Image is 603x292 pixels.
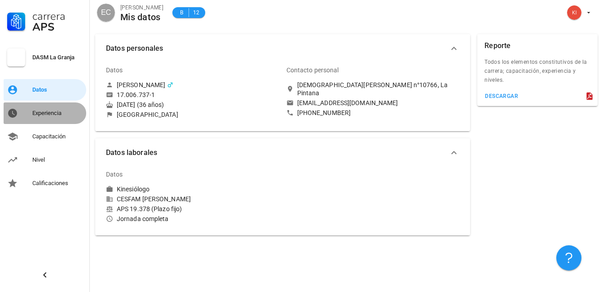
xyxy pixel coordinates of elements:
a: Nivel [4,149,86,171]
div: Reporte [484,34,511,58]
a: Calificaciones [4,173,86,194]
div: Experiencia [32,110,83,117]
span: Datos laborales [106,146,449,159]
div: APS [32,22,83,32]
div: Datos [106,59,123,81]
button: Datos personales [95,34,470,63]
span: EC [101,4,111,22]
div: [PHONE_NUMBER] [297,109,351,117]
div: [DATE] (36 años) [106,101,279,109]
div: avatar [97,4,115,22]
div: [PERSON_NAME] [120,3,163,12]
div: Datos [106,164,123,185]
span: 12 [193,8,200,17]
div: avatar [567,5,581,20]
div: [GEOGRAPHIC_DATA] [117,111,178,119]
div: [DEMOGRAPHIC_DATA][PERSON_NAME] n°10766, La Pintana [297,81,460,97]
div: 17.006.737-1 [117,91,155,99]
button: Datos laborales [95,138,470,167]
div: Todos los elementos constitutivos de la carrera; capacitación, experiencia y niveles. [477,58,598,90]
div: Mis datos [120,12,163,22]
div: Carrera [32,11,83,22]
div: Datos [32,86,83,93]
div: Contacto personal [286,59,339,81]
div: DASM La Granja [32,54,83,61]
a: [EMAIL_ADDRESS][DOMAIN_NAME] [286,99,460,107]
div: APS 19.378 (Plazo fijo) [106,205,279,213]
div: Calificaciones [32,180,83,187]
div: [EMAIL_ADDRESS][DOMAIN_NAME] [297,99,398,107]
div: Capacitación [32,133,83,140]
a: [DEMOGRAPHIC_DATA][PERSON_NAME] n°10766, La Pintana [286,81,460,97]
span: B [178,8,185,17]
a: Datos [4,79,86,101]
div: Nivel [32,156,83,164]
span: Datos personales [106,42,449,55]
div: descargar [484,93,518,99]
a: [PHONE_NUMBER] [286,109,460,117]
a: Capacitación [4,126,86,147]
a: Experiencia [4,102,86,124]
div: [PERSON_NAME] [117,81,165,89]
div: Kinesiólogo [117,185,150,193]
div: CESFAM [PERSON_NAME] [106,195,279,203]
div: Jornada completa [106,215,279,223]
button: descargar [481,90,522,102]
